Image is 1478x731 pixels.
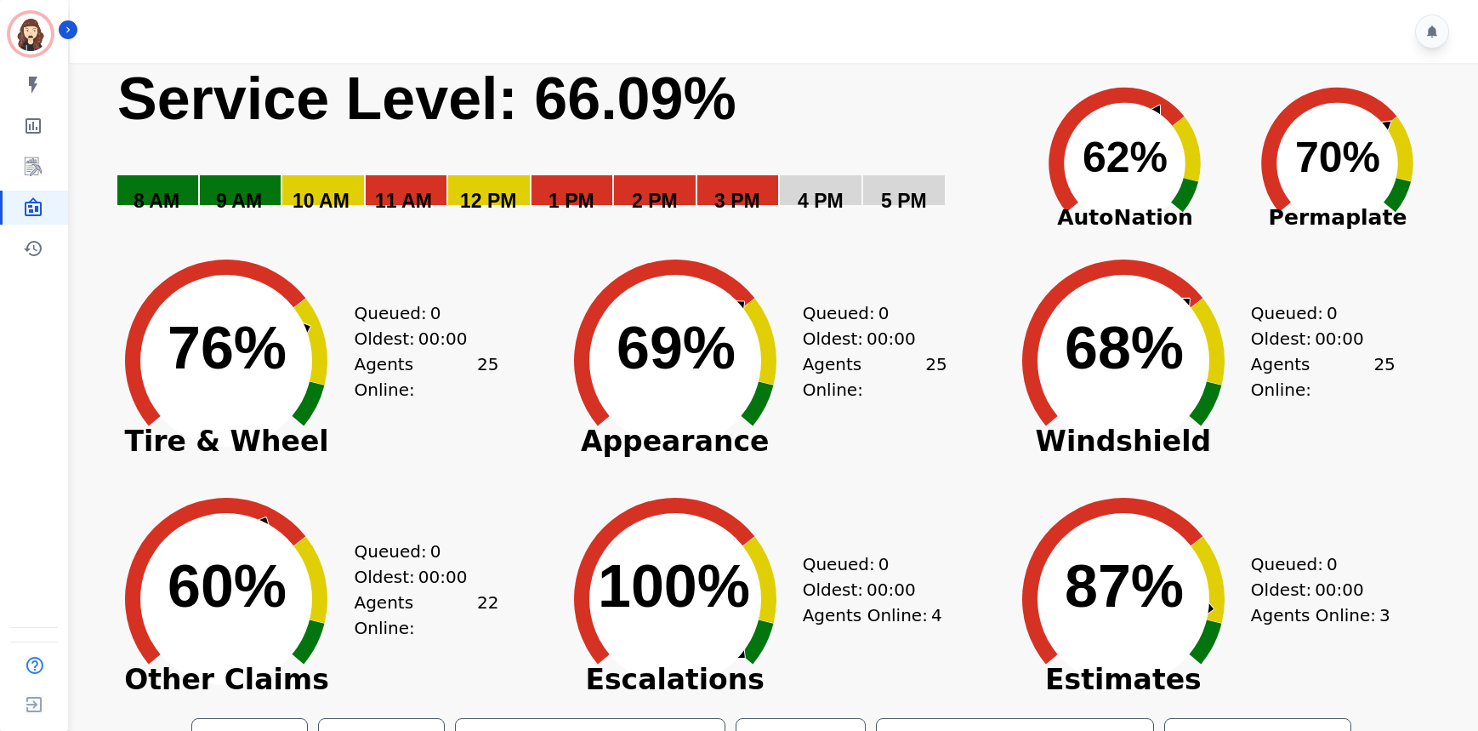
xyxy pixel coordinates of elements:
[1295,134,1380,181] text: 70%
[1019,202,1231,234] span: AutoNation
[168,315,287,381] text: 76%
[1251,351,1396,403] div: Agents Online:
[549,190,594,212] text: 1 PM
[1065,315,1184,381] text: 68%
[548,433,803,450] span: Appearance
[1251,603,1396,628] div: Agents Online:
[632,190,678,212] text: 2 PM
[881,190,927,212] text: 5 PM
[354,564,481,590] div: Oldest:
[1251,326,1379,351] div: Oldest:
[354,300,481,326] div: Queued:
[931,603,942,628] span: 4
[354,590,498,641] div: Agents Online:
[1251,577,1379,603] div: Oldest:
[354,351,498,403] div: Agents Online:
[216,190,262,212] text: 9 AM
[168,553,287,620] text: 60%
[1379,603,1390,628] span: 3
[116,63,1014,237] svg: Service Level: 0%
[134,190,179,212] text: 8 AM
[375,190,432,212] text: 11 AM
[1327,551,1338,577] span: 0
[1315,326,1364,351] span: 00:00
[867,577,916,603] span: 00:00
[430,539,441,564] span: 0
[418,564,468,590] span: 00:00
[803,351,947,403] div: Agents Online:
[1251,300,1379,326] div: Queued:
[878,551,890,577] span: 0
[354,539,481,564] div: Queued:
[617,315,736,381] text: 69%
[1315,577,1364,603] span: 00:00
[418,326,468,351] span: 00:00
[1231,202,1444,234] span: Permaplate
[996,433,1251,450] span: Windshield
[460,190,516,212] text: 12 PM
[878,300,890,326] span: 0
[803,551,930,577] div: Queued:
[10,14,51,54] img: Bordered avatar
[117,66,736,132] text: Service Level: 66.09%
[867,326,916,351] span: 00:00
[803,577,930,603] div: Oldest:
[430,300,441,326] span: 0
[714,190,760,212] text: 3 PM
[996,671,1251,688] span: Estimates
[548,671,803,688] span: Escalations
[99,671,354,688] span: Other Claims
[1251,551,1379,577] div: Queued:
[477,590,498,641] span: 22
[477,351,498,403] span: 25
[354,326,481,351] div: Oldest:
[925,351,946,403] span: 25
[1373,351,1395,403] span: 25
[1065,553,1184,620] text: 87%
[598,553,750,620] text: 100%
[293,190,350,212] text: 10 AM
[99,433,354,450] span: Tire & Wheel
[1327,300,1338,326] span: 0
[798,190,844,212] text: 4 PM
[1083,134,1168,181] text: 62%
[803,603,947,628] div: Agents Online:
[803,300,930,326] div: Queued:
[803,326,930,351] div: Oldest:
